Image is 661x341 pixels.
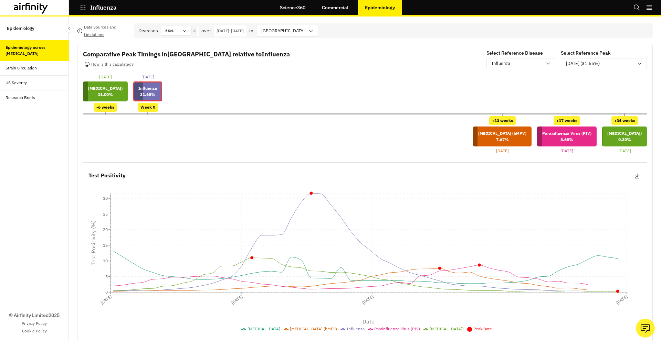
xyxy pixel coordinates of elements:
[103,227,108,232] tspan: 20
[6,95,35,101] div: Research Briefs
[6,65,37,71] div: Strain Circulation
[542,136,591,143] p: 8.68 %
[6,44,63,57] div: Epidemiology across [MEDICAL_DATA]
[566,60,600,67] p: [DATE] (31.65%)
[83,59,135,70] button: How is this calculated?
[611,116,638,125] div: +31 weeks
[365,5,395,10] p: Epidemiology
[607,136,642,143] p: 0.30 %
[248,326,280,331] span: [MEDICAL_DATA]
[105,274,108,279] tspan: 5
[618,148,631,154] p: [DATE]
[554,116,580,125] div: +17 weeks
[141,74,154,80] p: [DATE]
[201,27,211,34] p: over
[607,130,642,136] p: [MEDICAL_DATA])
[138,27,158,34] div: Diseases
[217,28,244,34] p: [DATE] - [DATE]
[99,74,112,80] p: [DATE]
[103,211,108,217] tspan: 25
[230,294,244,306] tspan: [DATE]
[22,320,47,327] a: Privacy Policy
[473,326,492,331] span: Peak Date
[6,80,27,86] div: US Severity
[496,148,509,154] p: [DATE]
[7,22,34,35] p: Epidemiology
[90,4,117,11] p: Influenza
[83,49,290,59] p: Comparative Peak Timings in [GEOGRAPHIC_DATA] relative to Influenza
[290,326,337,331] span: [MEDICAL_DATA] (hMPV)
[103,243,108,248] tspan: 15
[249,27,253,34] p: in
[615,294,629,306] tspan: [DATE]
[65,24,74,33] button: Close Sidebar
[161,26,182,35] div: 5 Sel.
[374,326,420,331] span: Parainfluenza Virus (PIV)
[77,25,129,36] button: Data Sources and Limitations
[22,328,47,334] a: Cookie Policy
[9,312,60,319] p: © Airfinity Limited 2025
[561,49,611,57] p: Select Reference Peak
[88,91,123,98] p: 11.00 %
[88,85,123,91] p: [MEDICAL_DATA])
[363,318,375,325] tspan: Date
[489,116,516,125] div: +13 weeks
[486,49,543,57] p: Select Reference Disease
[90,220,97,265] tspan: Test Positivity (%)
[80,2,117,13] button: Influenza
[105,289,108,295] tspan: 0
[430,326,464,331] span: [MEDICAL_DATA])
[633,2,640,13] button: Search
[478,136,526,143] p: 7.67 %
[99,294,113,306] tspan: [DATE]
[91,60,134,68] p: How is this calculated?
[138,91,157,98] p: 31.65 %
[84,23,129,38] p: Data Sources and Limitations
[138,85,157,91] p: Influenza
[94,103,117,112] div: -6 weeks
[347,326,365,331] span: Influenza
[103,196,108,201] tspan: 30
[361,294,375,306] tspan: [DATE]
[542,130,591,136] p: Parainfluenza Virus (PIV)
[492,60,510,67] p: Influenza
[88,171,126,180] p: Test Positivity
[636,319,655,338] button: Ask our analysts
[103,258,108,263] tspan: 10
[478,130,526,136] p: [MEDICAL_DATA] (hMPV)
[560,148,573,154] p: [DATE]
[138,103,158,112] div: Week 0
